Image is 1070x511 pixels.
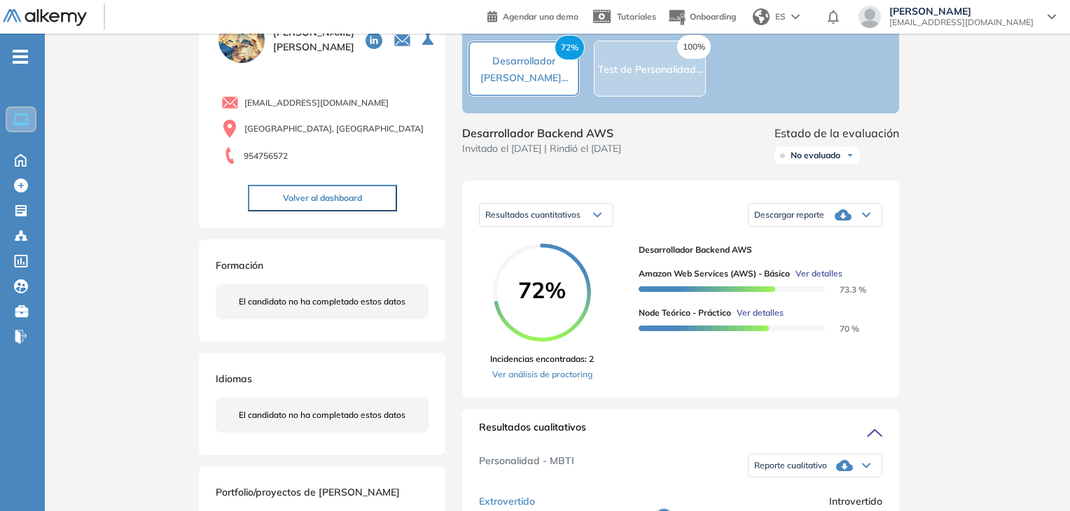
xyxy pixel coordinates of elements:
span: 100% [677,35,711,59]
span: Desarrollador [PERSON_NAME]... [480,55,568,84]
span: Agendar una demo [503,11,578,22]
span: El candidato no ha completado estos datos [239,409,405,421]
span: [PERSON_NAME] [889,6,1034,17]
span: 72% [555,35,585,60]
button: Ver detalles [731,307,784,319]
span: Estado de la evaluación [774,125,899,141]
span: ES [775,10,786,23]
span: Resultados cualitativos [479,420,586,442]
span: [EMAIL_ADDRESS][DOMAIN_NAME] [889,17,1034,28]
span: Desarrollador Backend AWS [462,125,621,141]
span: Idiomas [216,372,252,385]
i: - [13,55,28,58]
span: Invitado el [DATE] | Rindió el [DATE] [462,141,621,156]
span: Portfolio/proyectos de [PERSON_NAME] [216,486,400,498]
span: Desarrollador Backend AWS [639,244,871,256]
img: PROFILE_MENU_LOGO_USER [216,14,267,66]
span: Node Teórico - Práctico [639,307,731,319]
span: Amazon Web Services (AWS) - Básico [639,267,790,280]
span: [EMAIL_ADDRESS][DOMAIN_NAME] [244,97,389,109]
span: 954756572 [244,150,288,162]
img: Logo [3,9,87,27]
span: Ver detalles [737,307,784,319]
img: world [753,8,770,25]
button: Onboarding [667,2,736,32]
span: Tutoriales [617,11,656,22]
span: [PERSON_NAME] [PERSON_NAME] [273,25,354,55]
span: Reporte cualitativo [754,460,827,471]
span: 72% [493,279,591,301]
span: [GEOGRAPHIC_DATA], [GEOGRAPHIC_DATA] [244,122,424,135]
span: Onboarding [690,11,736,22]
span: Extrovertido [479,494,535,509]
span: Resultados cuantitativos [485,209,581,220]
span: Ver detalles [795,267,842,280]
span: 70 % [823,323,859,334]
img: arrow [791,14,800,20]
a: Ver análisis de proctoring [490,368,594,381]
a: Agendar una demo [487,7,578,24]
button: Seleccione la evaluación activa [417,27,442,52]
button: Ver detalles [790,267,842,280]
span: 73.3 % [823,284,866,295]
span: Personalidad - MBTI [479,454,574,477]
span: Incidencias encontradas: 2 [490,353,594,365]
img: Ícono de flecha [846,151,854,160]
span: Test de Personalidad... [598,63,702,76]
span: Formación [216,259,263,272]
span: Introvertido [829,494,882,509]
span: Descargar reporte [754,209,824,220]
span: El candidato no ha completado estos datos [239,295,405,308]
span: No evaluado [791,150,840,161]
button: Volver al dashboard [248,185,397,211]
